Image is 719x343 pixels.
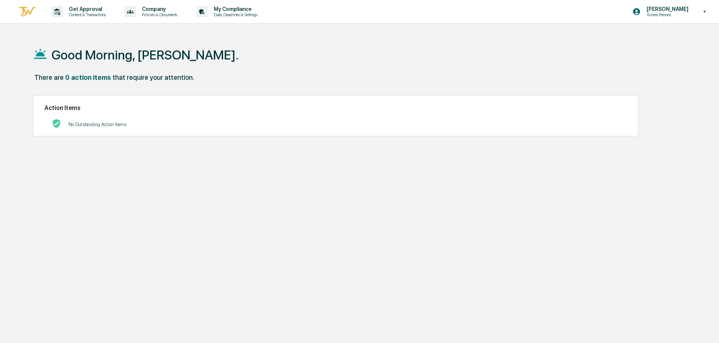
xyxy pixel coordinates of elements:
h2: Action Items [44,104,627,111]
p: Content & Transactions [63,12,110,17]
img: logo [18,6,36,18]
p: No Outstanding Action Items [69,122,126,127]
p: Get Approval [63,6,110,12]
img: No Actions logo [52,119,61,128]
p: [PERSON_NAME] [641,6,692,12]
h1: Good Morning, [PERSON_NAME]. [52,47,239,63]
div: that require your attention. [113,73,194,81]
p: Policies & Documents [136,12,181,17]
p: Access Persons [641,12,692,17]
div: There are [34,73,64,81]
p: My Compliance [208,6,261,12]
p: Data, Deadlines & Settings [208,12,261,17]
p: Company [136,6,181,12]
div: 0 action items [65,73,111,81]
